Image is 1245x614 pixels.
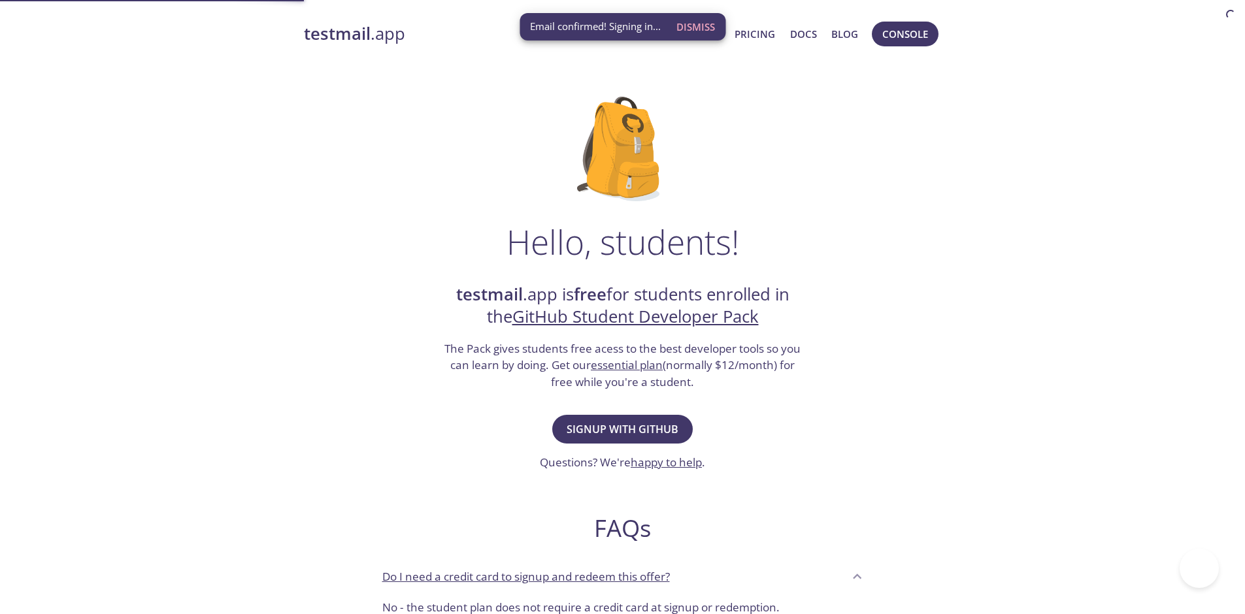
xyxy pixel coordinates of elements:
[512,305,759,328] a: GitHub Student Developer Pack
[735,25,775,42] a: Pricing
[443,340,803,391] h3: The Pack gives students free acess to the best developer tools so you can learn by doing. Get our...
[790,25,817,42] a: Docs
[540,454,705,471] h3: Questions? We're .
[882,25,928,42] span: Console
[591,357,663,372] a: essential plan
[304,22,371,45] strong: testmail
[443,283,803,329] h2: .app is for students enrolled in the
[530,20,661,33] span: Email confirmed! Signing in...
[382,568,670,585] p: Do I need a credit card to signup and redeem this offer?
[671,14,720,39] button: Dismiss
[304,23,664,45] a: testmail.app
[372,558,874,594] div: Do I need a credit card to signup and redeem this offer?
[372,513,874,543] h2: FAQs
[631,455,702,470] a: happy to help
[552,415,693,444] button: Signup with GitHub
[506,222,739,261] h1: Hello, students!
[872,22,938,46] button: Console
[577,97,668,201] img: github-student-backpack.png
[676,18,715,35] span: Dismiss
[574,283,606,306] strong: free
[831,25,858,42] a: Blog
[567,420,678,438] span: Signup with GitHub
[456,283,523,306] strong: testmail
[1180,549,1219,588] iframe: Help Scout Beacon - Open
